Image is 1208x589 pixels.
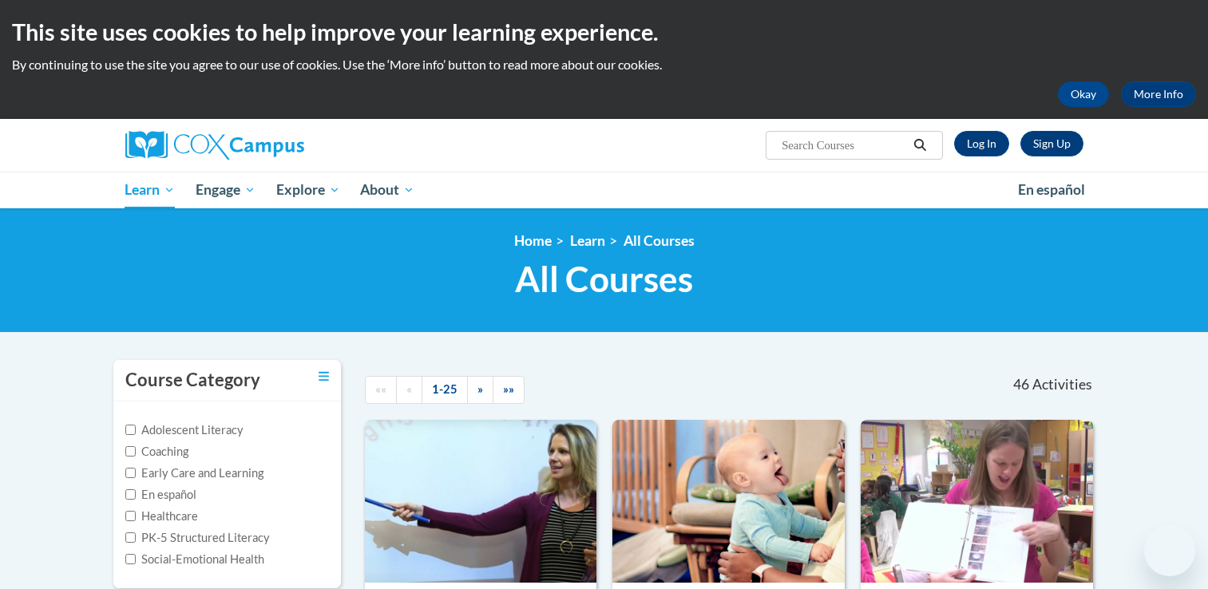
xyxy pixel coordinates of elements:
label: PK-5 Structured Literacy [125,529,270,547]
input: Checkbox for Options [125,554,136,564]
img: Cox Campus [125,131,304,160]
label: Early Care and Learning [125,464,263,482]
a: Begining [365,376,397,404]
span: Activities [1032,376,1092,393]
input: Checkbox for Options [125,511,136,521]
img: Course Logo [861,420,1093,583]
img: Course Logo [365,420,597,583]
a: Home [514,232,552,249]
input: Checkbox for Options [125,446,136,457]
span: « [406,382,412,396]
a: Toggle collapse [319,368,329,385]
span: » [477,382,483,396]
h2: This site uses cookies to help improve your learning experience. [12,16,1196,48]
span: Learn [125,180,175,200]
div: Main menu [101,172,1107,208]
a: Learn [570,232,605,249]
a: More Info [1121,81,1196,107]
label: Social-Emotional Health [125,551,264,568]
span: 46 [1013,376,1029,393]
label: Adolescent Literacy [125,421,244,439]
span: »» [503,382,514,396]
a: Engage [185,172,266,208]
img: Course Logo [612,420,845,583]
a: En español [1008,173,1095,207]
span: En español [1018,181,1085,198]
a: Log In [954,131,1009,156]
span: Explore [276,180,340,200]
input: Checkbox for Options [125,489,136,500]
button: Search [908,136,932,155]
a: Cox Campus [125,131,429,160]
a: About [350,172,425,208]
button: Okay [1058,81,1109,107]
label: Healthcare [125,508,198,525]
label: Coaching [125,443,188,461]
a: End [493,376,525,404]
a: Previous [396,376,422,404]
span: All Courses [515,258,693,300]
span: «« [375,382,386,396]
p: By continuing to use the site you agree to our use of cookies. Use the ‘More info’ button to read... [12,56,1196,73]
input: Checkbox for Options [125,468,136,478]
iframe: Button to launch messaging window [1144,525,1195,576]
a: Explore [266,172,351,208]
iframe: Close message [1032,487,1064,519]
a: Register [1020,131,1083,156]
label: En español [125,486,196,504]
a: Next [467,376,493,404]
h3: Course Category [125,368,260,393]
span: Engage [196,180,255,200]
input: Checkbox for Options [125,425,136,435]
a: 1-25 [422,376,468,404]
a: Learn [115,172,186,208]
input: Search Courses [780,136,908,155]
a: All Courses [624,232,695,249]
span: About [360,180,414,200]
input: Checkbox for Options [125,532,136,543]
